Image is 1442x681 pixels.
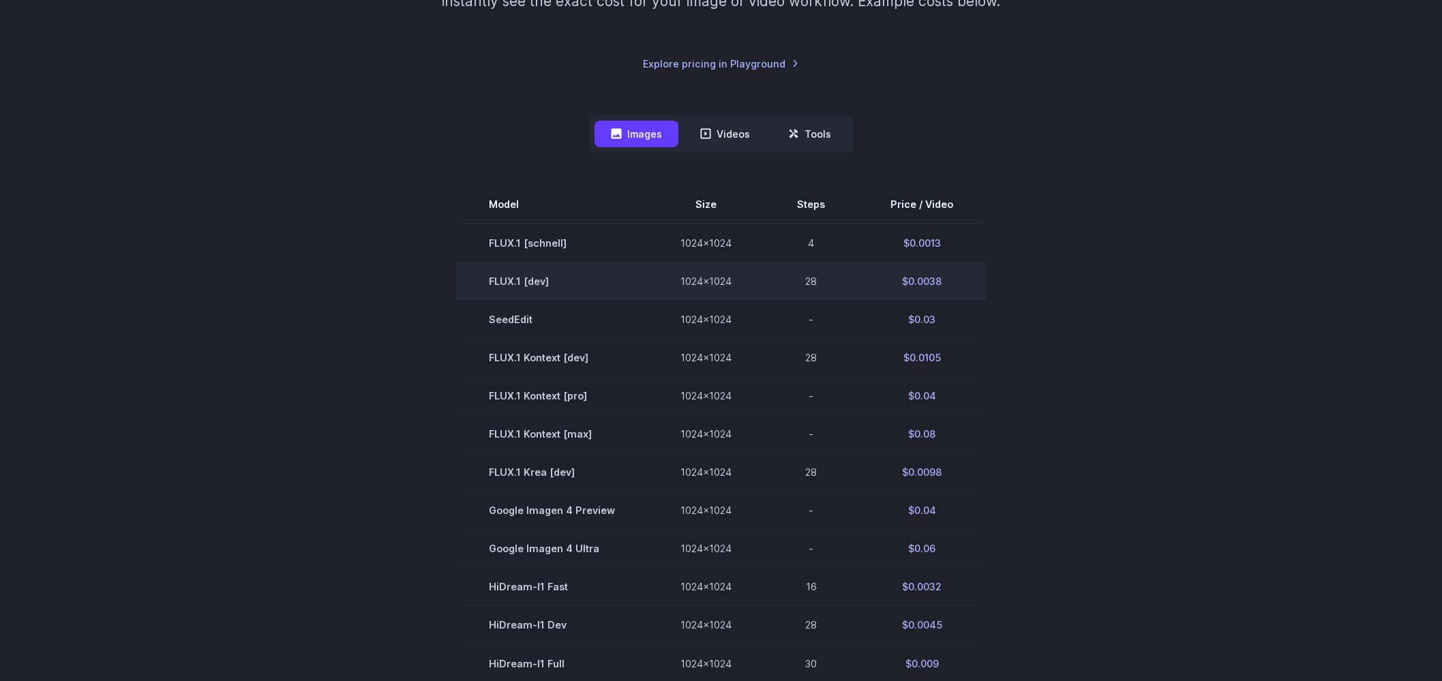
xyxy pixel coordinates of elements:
[858,415,986,453] td: $0.08
[764,453,858,491] td: 28
[858,530,986,568] td: $0.06
[764,301,858,339] td: -
[648,530,764,568] td: 1024x1024
[764,415,858,453] td: -
[643,56,799,72] a: Explore pricing in Playground
[858,301,986,339] td: $0.03
[456,377,648,415] td: FLUX.1 Kontext [pro]
[648,568,764,606] td: 1024x1024
[764,568,858,606] td: 16
[764,224,858,262] td: 4
[595,121,678,147] button: Images
[456,224,648,262] td: FLUX.1 [schnell]
[858,491,986,530] td: $0.04
[772,121,847,147] button: Tools
[648,491,764,530] td: 1024x1024
[858,377,986,415] td: $0.04
[456,606,648,644] td: HiDream-I1 Dev
[456,453,648,491] td: FLUX.1 Krea [dev]
[456,491,648,530] td: Google Imagen 4 Preview
[858,568,986,606] td: $0.0032
[764,339,858,377] td: 28
[456,339,648,377] td: FLUX.1 Kontext [dev]
[858,185,986,224] th: Price / Video
[764,606,858,644] td: 28
[456,262,648,301] td: FLUX.1 [dev]
[456,301,648,339] td: SeedEdit
[456,568,648,606] td: HiDream-I1 Fast
[764,530,858,568] td: -
[648,301,764,339] td: 1024x1024
[764,262,858,301] td: 28
[456,530,648,568] td: Google Imagen 4 Ultra
[684,121,766,147] button: Videos
[648,185,764,224] th: Size
[764,377,858,415] td: -
[764,491,858,530] td: -
[858,453,986,491] td: $0.0098
[456,415,648,453] td: FLUX.1 Kontext [max]
[648,339,764,377] td: 1024x1024
[858,339,986,377] td: $0.0105
[858,606,986,644] td: $0.0045
[648,224,764,262] td: 1024x1024
[858,262,986,301] td: $0.0038
[648,262,764,301] td: 1024x1024
[858,224,986,262] td: $0.0013
[648,415,764,453] td: 1024x1024
[648,453,764,491] td: 1024x1024
[648,377,764,415] td: 1024x1024
[648,606,764,644] td: 1024x1024
[764,185,858,224] th: Steps
[456,185,648,224] th: Model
